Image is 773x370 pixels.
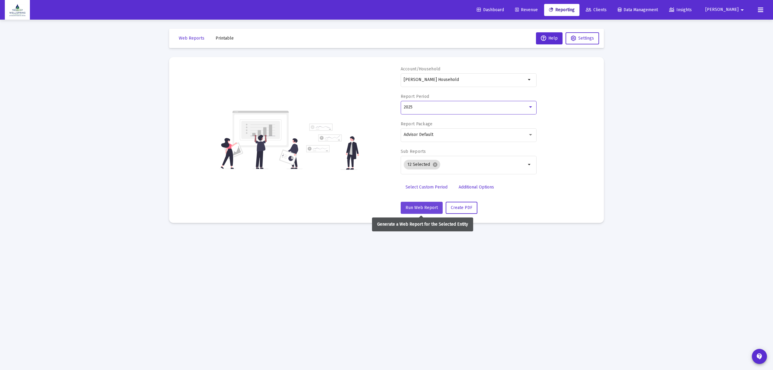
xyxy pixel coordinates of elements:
[404,132,433,137] span: Advisor Default
[401,66,441,72] label: Account/Household
[401,94,429,99] label: Report Period
[515,7,538,12] span: Revenue
[432,162,438,167] mat-icon: cancel
[401,121,433,127] label: Report Package
[451,205,472,210] span: Create PDF
[472,4,509,16] a: Dashboard
[705,7,739,12] span: [PERSON_NAME]
[618,7,658,12] span: Data Management
[179,36,204,41] span: Web Reports
[404,159,526,171] mat-chip-list: Selection
[526,161,533,168] mat-icon: arrow_drop_down
[404,77,526,82] input: Search or select an account or household
[9,4,25,16] img: Dashboard
[664,4,697,16] a: Insights
[756,353,763,360] mat-icon: contact_support
[406,205,438,210] span: Run Web Report
[581,4,611,16] a: Clients
[586,7,607,12] span: Clients
[698,4,753,16] button: [PERSON_NAME]
[446,202,477,214] button: Create PDF
[401,202,443,214] button: Run Web Report
[578,36,594,41] span: Settings
[510,4,543,16] a: Revenue
[536,32,563,44] button: Help
[406,185,447,190] span: Select Custom Period
[669,7,692,12] span: Insights
[477,7,504,12] span: Dashboard
[549,7,575,12] span: Reporting
[401,149,426,154] label: Sub Reports
[459,185,494,190] span: Additional Options
[613,4,663,16] a: Data Management
[220,110,303,170] img: reporting
[566,32,599,44] button: Settings
[174,32,209,44] button: Web Reports
[544,4,579,16] a: Reporting
[211,32,239,44] button: Printable
[306,124,359,170] img: reporting-alt
[404,160,440,169] mat-chip: 12 Selected
[216,36,234,41] span: Printable
[526,76,533,83] mat-icon: arrow_drop_down
[541,36,558,41] span: Help
[404,105,412,110] span: 2025
[739,4,746,16] mat-icon: arrow_drop_down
